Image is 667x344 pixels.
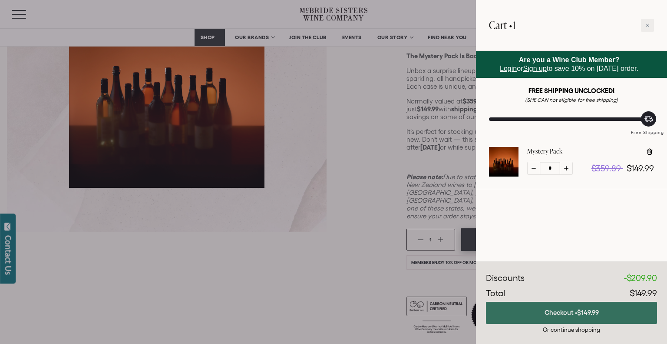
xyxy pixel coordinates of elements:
a: Mystery Pack [489,169,518,178]
div: Total [486,287,505,300]
div: Or continue shopping [486,326,657,334]
div: - [624,272,657,285]
strong: FREE SHIPPING UNCLOCKED! [528,87,614,94]
div: Discounts [486,272,525,285]
a: Sign up [523,65,547,72]
button: Checkout •$149.99 [486,302,657,324]
span: or to save 10% on [DATE] order. [500,56,638,72]
h2: Cart • [489,13,515,37]
a: Mystery Pack [527,147,562,156]
div: Free Shipping [628,121,667,136]
strong: Are you a Wine Club Member? [519,56,620,63]
a: Login [500,65,517,72]
span: $209.90 [627,273,657,283]
span: $359.89 [591,164,621,173]
em: (SHE CAN not eligible for free shipping) [525,97,618,103]
span: $149.99 [627,164,654,173]
span: $149.99 [630,288,657,298]
span: 1 [512,18,515,32]
span: $149.99 [577,309,599,316]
